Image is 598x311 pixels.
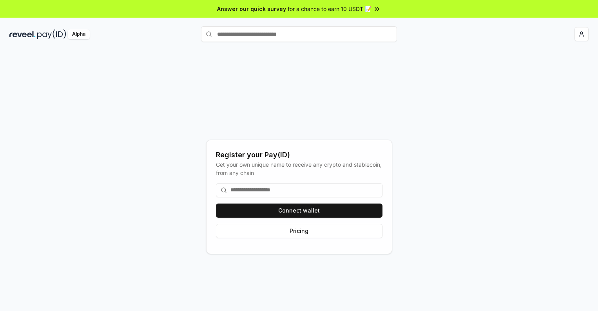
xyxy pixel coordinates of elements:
div: Register your Pay(ID) [216,149,382,160]
div: Alpha [68,29,90,39]
img: reveel_dark [9,29,36,39]
div: Get your own unique name to receive any crypto and stablecoin, from any chain [216,160,382,177]
button: Connect wallet [216,204,382,218]
img: pay_id [37,29,66,39]
span: Answer our quick survey [217,5,286,13]
button: Pricing [216,224,382,238]
span: for a chance to earn 10 USDT 📝 [288,5,371,13]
